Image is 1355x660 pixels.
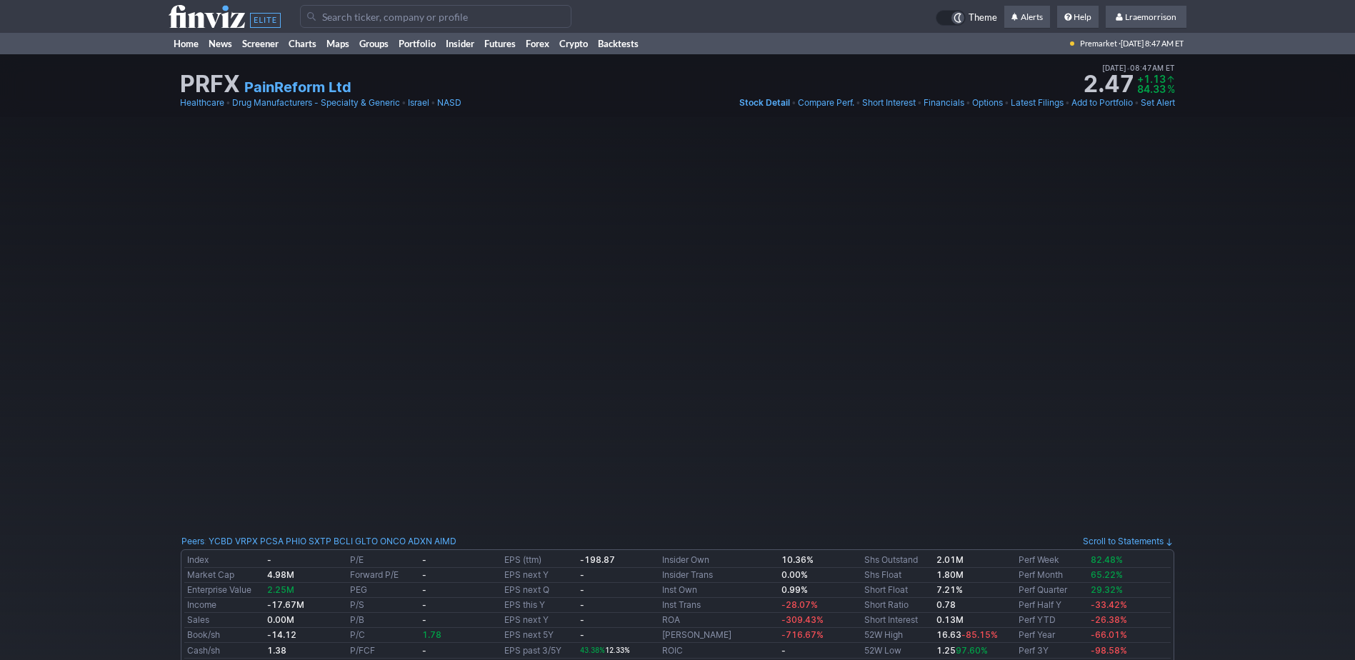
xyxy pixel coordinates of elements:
[347,568,419,583] td: Forward P/E
[380,534,406,549] a: ONCO
[501,583,576,598] td: EPS next Q
[184,613,264,628] td: Sales
[235,534,258,549] a: VRPX
[861,628,934,643] td: 52W High
[861,643,934,659] td: 52W Low
[441,33,479,54] a: Insider
[1004,96,1009,110] span: •
[184,598,264,613] td: Income
[856,96,861,110] span: •
[936,569,964,580] b: 1.80M
[169,33,204,54] a: Home
[1125,11,1176,22] span: Lraemorrison
[184,553,264,568] td: Index
[437,96,461,110] a: NASD
[1004,6,1050,29] a: Alerts
[267,599,304,610] b: -17.67M
[659,643,779,659] td: ROIC
[501,553,576,568] td: EPS (ttm)
[1134,96,1139,110] span: •
[936,645,988,656] b: 1.25
[1083,536,1174,546] a: Scroll to Statements
[862,96,916,110] a: Short Interest
[1102,61,1175,74] span: [DATE] 08:47AM ET
[1016,598,1088,613] td: Perf Half Y
[284,33,321,54] a: Charts
[267,629,296,640] b: -14.12
[936,614,964,625] b: 0.13M
[798,96,854,110] a: Compare Perf.
[422,629,441,640] span: 1.78
[1065,96,1070,110] span: •
[580,646,630,654] small: 12.33%
[347,553,419,568] td: P/E
[394,33,441,54] a: Portfolio
[864,584,908,595] a: Short Float
[798,97,854,108] span: Compare Perf.
[501,568,576,583] td: EPS next Y
[321,33,354,54] a: Maps
[936,10,997,26] a: Theme
[267,614,294,625] b: 0.00M
[1091,584,1123,595] span: 29.32%
[180,96,224,110] a: Healthcare
[580,554,615,565] b: -198.87
[422,614,426,625] b: -
[969,10,997,26] span: Theme
[501,628,576,643] td: EPS next 5Y
[422,584,426,595] b: -
[347,613,419,628] td: P/B
[300,5,571,28] input: Search
[401,96,406,110] span: •
[184,583,264,598] td: Enterprise Value
[309,534,331,549] a: SXTP
[347,628,419,643] td: P/C
[580,629,584,640] b: -
[1016,628,1088,643] td: Perf Year
[1016,583,1088,598] td: Perf Quarter
[659,613,779,628] td: ROA
[1016,553,1088,568] td: Perf Week
[936,554,964,565] b: 2.01M
[501,613,576,628] td: EPS next Y
[580,569,584,580] b: -
[226,96,231,110] span: •
[1057,6,1099,29] a: Help
[791,96,796,110] span: •
[781,584,808,595] b: 0.99%
[924,96,964,110] a: Financials
[1091,569,1123,580] span: 65.22%
[739,97,790,108] span: Stock Detail
[422,554,426,565] b: -
[355,534,378,549] a: GLTO
[1091,554,1123,565] span: 82.48%
[659,568,779,583] td: Insider Trans
[267,554,271,565] b: -
[521,33,554,54] a: Forex
[232,96,400,110] a: Drug Manufacturers - Specialty & Generic
[1137,84,1166,94] td: 84.33
[593,33,644,54] a: Backtests
[347,598,419,613] td: P/S
[659,553,779,568] td: Insider Own
[781,569,808,580] b: 0.00%
[260,534,284,549] a: PCSA
[244,77,351,97] a: PainReform Ltd
[861,568,934,583] td: Shs Float
[659,583,779,598] td: Inst Own
[1137,74,1166,84] td: +1.13
[864,614,918,625] a: Short Interest
[184,568,264,583] td: Market Cap
[184,643,264,659] td: Cash/sh
[580,614,584,625] b: -
[1011,96,1064,110] a: Latest Filings
[972,96,1003,110] a: Options
[861,553,934,568] td: Shs Outstand
[781,629,824,640] span: -716.67%
[554,33,593,54] a: Crypto
[961,629,998,640] span: -85.15%
[580,599,584,610] b: -
[354,33,394,54] a: Groups
[781,599,818,610] span: -28.07%
[1126,64,1130,72] span: •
